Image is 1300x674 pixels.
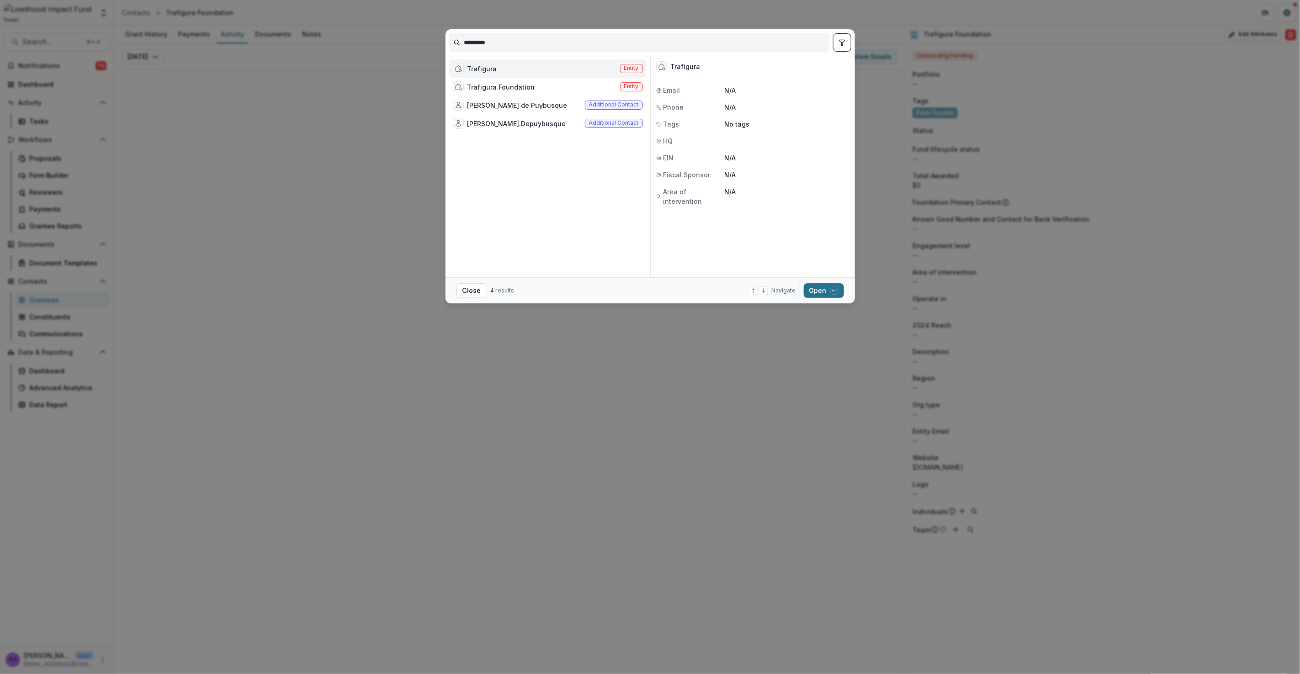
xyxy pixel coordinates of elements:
button: Open [804,283,844,298]
p: No tags [725,119,750,129]
span: Additional contact [589,120,639,126]
span: EIN [663,153,674,163]
span: Navigate [772,287,796,295]
button: toggle filters [833,33,851,52]
div: [PERSON_NAME].Depuybusque [467,119,566,128]
button: Close [456,283,487,298]
div: Trafigura Foundation [467,82,535,92]
span: Tags [663,119,679,129]
span: Entity [624,83,639,90]
p: N/A [725,85,849,95]
span: Additional contact [589,101,639,108]
span: results [496,287,515,294]
div: Trafigura [671,63,700,71]
p: N/A [725,153,849,163]
span: 4 [491,287,494,294]
div: Trafigura [467,64,497,74]
div: [PERSON_NAME] de Puybusque [467,101,568,110]
span: Area of intervention [663,187,725,206]
span: Fiscal Sponsor [663,170,711,180]
span: Entity [624,65,639,71]
span: Phone [663,102,684,112]
p: N/A [725,102,849,112]
p: N/A [725,187,849,196]
span: Email [663,85,680,95]
span: HQ [663,136,673,146]
p: N/A [725,170,849,180]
